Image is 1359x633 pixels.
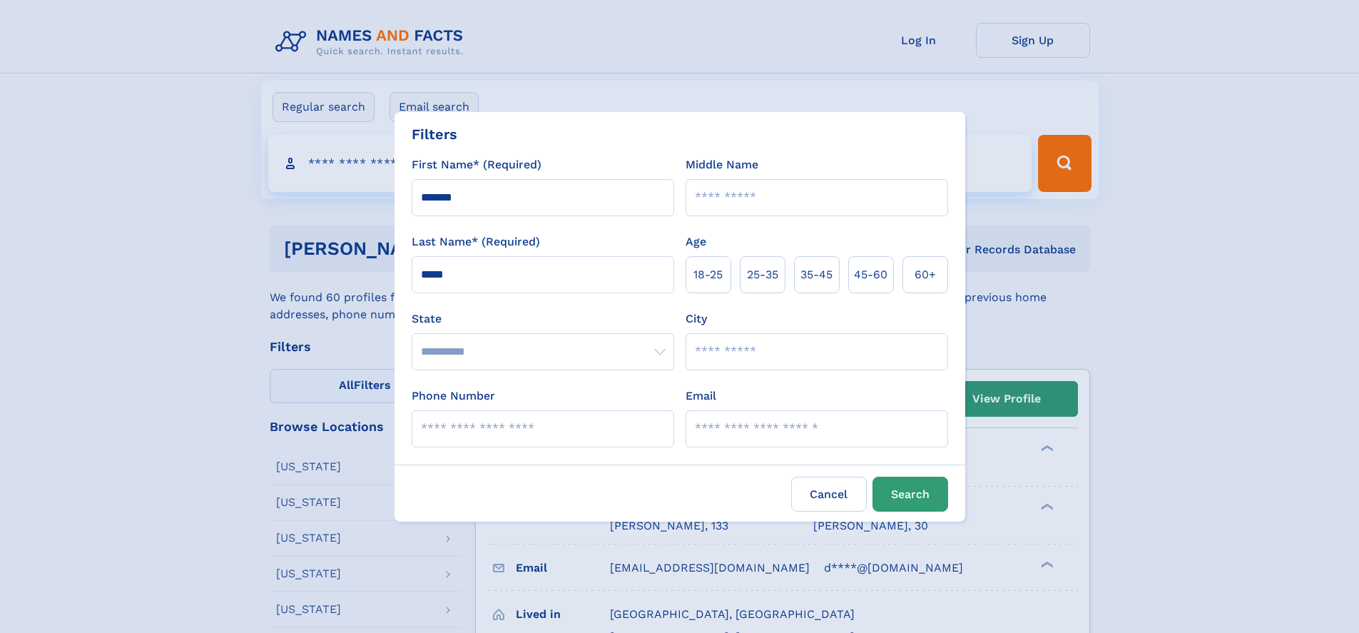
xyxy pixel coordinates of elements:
span: 45‑60 [854,266,887,283]
label: Age [686,233,706,250]
span: 60+ [915,266,936,283]
button: Search [872,477,948,512]
div: Filters [412,123,457,145]
span: 35‑45 [800,266,833,283]
label: Middle Name [686,156,758,173]
span: 25‑35 [747,266,778,283]
label: City [686,310,707,328]
label: First Name* (Required) [412,156,541,173]
label: State [412,310,674,328]
label: Email [686,388,716,405]
label: Cancel [791,477,867,512]
label: Phone Number [412,388,495,405]
span: 18‑25 [693,266,723,283]
label: Last Name* (Required) [412,233,540,250]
